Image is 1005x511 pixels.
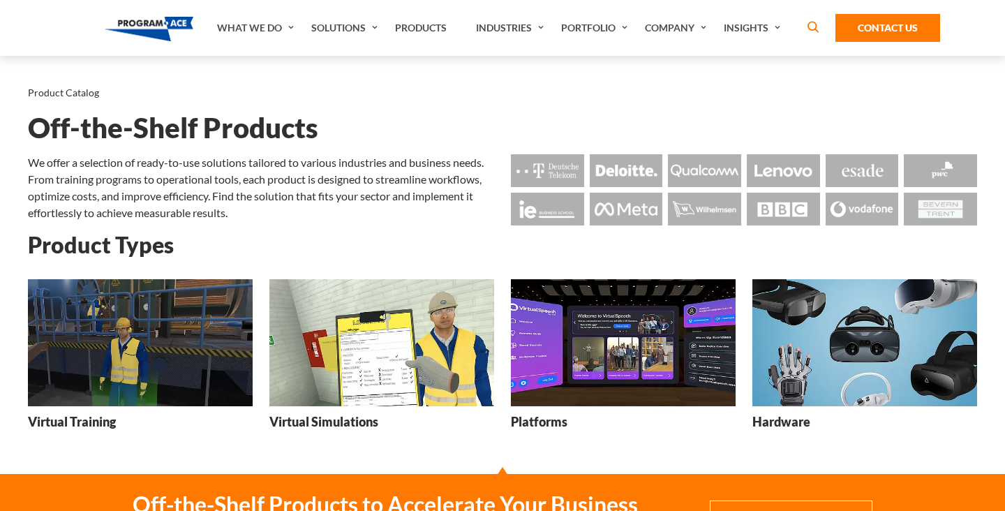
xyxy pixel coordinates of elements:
img: Logo - Deutsche Telekom [511,154,584,187]
h3: Hardware [752,413,810,431]
a: Platforms [511,279,736,440]
img: Platforms [511,279,736,406]
img: Logo - Meta [590,193,663,225]
a: Hardware [752,279,977,440]
img: Hardware [752,279,977,406]
img: Virtual Training [28,279,253,406]
img: Logo - BBC [747,193,820,225]
li: Product Catalog [28,84,99,102]
img: Logo - Esade [826,154,899,187]
h3: Virtual Simulations [269,413,378,431]
h3: Virtual Training [28,413,116,431]
img: Logo - Ie Business School [511,193,584,225]
nav: breadcrumb [28,84,977,102]
img: Logo - Pwc [904,154,977,187]
img: Logo - Seven Trent [904,193,977,225]
img: Logo - Wilhemsen [668,193,741,225]
p: From training programs to operational tools, each product is designed to streamline workflows, op... [28,171,494,221]
img: Logo - Qualcomm [668,154,741,187]
a: Contact Us [835,14,940,42]
p: We offer a selection of ready-to-use solutions tailored to various industries and business needs. [28,154,494,171]
a: Virtual Training [28,279,253,440]
img: Logo - Lenovo [747,154,820,187]
h2: Product Types [28,232,977,257]
img: Logo - Vodafone [826,193,899,225]
img: Program-Ace [105,17,193,41]
img: Logo - Deloitte [590,154,663,187]
h1: Off-the-Shelf Products [28,116,977,140]
a: Virtual Simulations [269,279,494,440]
h3: Platforms [511,413,567,431]
img: Virtual Simulations [269,279,494,406]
